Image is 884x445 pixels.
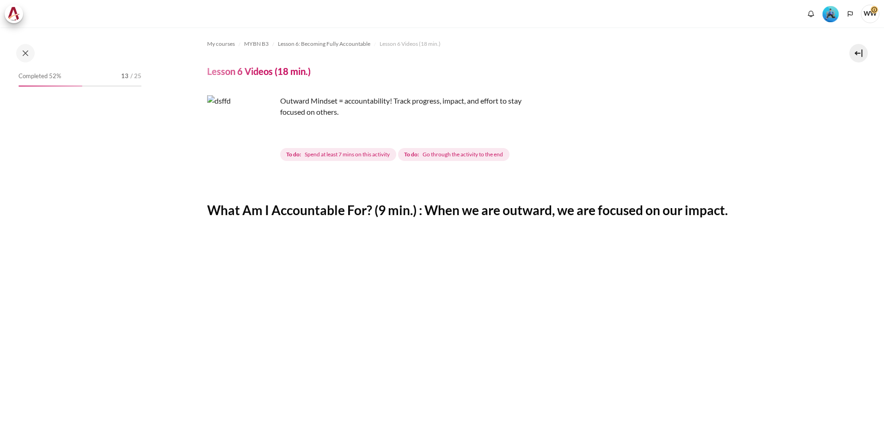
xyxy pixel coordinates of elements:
[207,38,235,49] a: My courses
[121,72,129,81] span: 13
[804,7,818,21] div: Show notification window with no new notifications
[278,40,370,48] span: Lesson 6: Becoming Fully Accountable
[207,202,818,218] h2: What Am I Accountable For? (9 min.) : When we are outward, we are focused on our impact.
[130,72,141,81] span: / 25
[380,40,441,48] span: Lesson 6 Videos (18 min.)
[244,40,269,48] span: MYBN B3
[404,150,419,159] strong: To do:
[823,6,839,22] img: Level #3
[861,5,879,23] span: WW
[823,5,839,22] div: Level #3
[207,40,235,48] span: My courses
[280,146,511,163] div: Completion requirements for Lesson 6 Videos (18 min.)
[861,5,879,23] a: User menu
[843,7,857,21] button: Languages
[7,7,20,21] img: Architeck
[286,150,301,159] strong: To do:
[380,38,441,49] a: Lesson 6 Videos (18 min.)
[423,150,503,159] span: Go through the activity to the end
[207,95,531,117] p: Outward Mindset = accountability! Track progress, impact, and effort to stay focused on others.
[18,72,61,81] span: Completed 52%
[207,65,311,77] h4: Lesson 6 Videos (18 min.)
[207,95,276,165] img: dsffd
[305,150,390,159] span: Spend at least 7 mins on this activity
[819,5,842,22] a: Level #3
[244,38,269,49] a: MYBN B3
[5,5,28,23] a: Architeck Architeck
[278,38,370,49] a: Lesson 6: Becoming Fully Accountable
[207,37,818,51] nav: Navigation bar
